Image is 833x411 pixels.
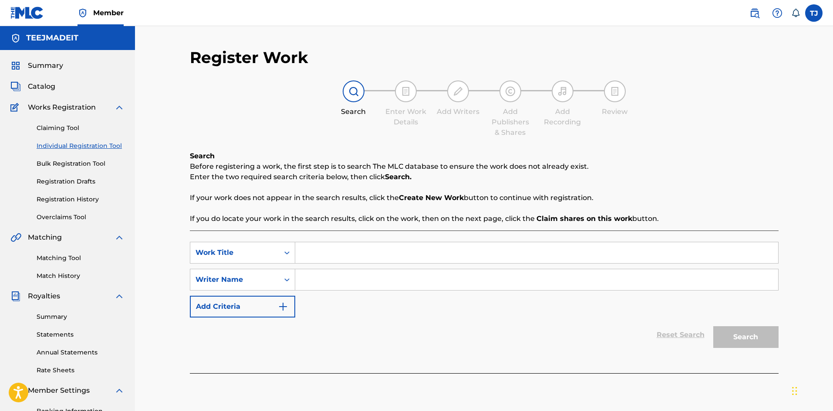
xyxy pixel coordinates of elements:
[190,161,779,172] p: Before registering a work, the first step is to search The MLC database to ensure the work does n...
[190,172,779,182] p: Enter the two required search criteria below, then click
[278,301,288,312] img: 9d2ae6d4665cec9f34b9.svg
[190,296,295,317] button: Add Criteria
[436,107,480,117] div: Add Writers
[10,385,21,396] img: Member Settings
[10,60,21,71] img: Summary
[190,214,779,224] p: If you do locate your work in the search results, click on the work, then on the next page, click...
[37,213,125,222] a: Overclaims Tool
[37,271,125,281] a: Match History
[593,107,637,117] div: Review
[385,173,411,181] strong: Search.
[37,195,125,204] a: Registration History
[809,273,833,343] iframe: Resource Center
[348,86,359,97] img: step indicator icon for Search
[114,232,125,243] img: expand
[28,385,90,396] span: Member Settings
[536,214,632,223] strong: Claim shares on this work
[505,86,516,97] img: step indicator icon for Add Publishers & Shares
[10,232,21,243] img: Matching
[399,194,464,202] strong: Create New Work
[190,48,308,67] h2: Register Work
[37,366,125,375] a: Rate Sheets
[610,86,620,97] img: step indicator icon for Review
[37,124,125,133] a: Claiming Tool
[10,81,55,92] a: CatalogCatalog
[805,4,823,22] div: User Menu
[769,4,786,22] div: Help
[196,247,274,258] div: Work Title
[37,348,125,357] a: Annual Statements
[557,86,568,97] img: step indicator icon for Add Recording
[10,81,21,92] img: Catalog
[453,86,463,97] img: step indicator icon for Add Writers
[791,9,800,17] div: Notifications
[37,159,125,168] a: Bulk Registration Tool
[37,177,125,186] a: Registration Drafts
[749,8,760,18] img: search
[114,291,125,301] img: expand
[10,7,44,19] img: MLC Logo
[190,242,779,352] form: Search Form
[489,107,532,138] div: Add Publishers & Shares
[114,102,125,113] img: expand
[10,102,22,113] img: Works Registration
[37,330,125,339] a: Statements
[541,107,584,127] div: Add Recording
[746,4,763,22] a: Public Search
[28,60,63,71] span: Summary
[37,312,125,321] a: Summary
[190,193,779,203] p: If your work does not appear in the search results, click the button to continue with registration.
[384,107,428,127] div: Enter Work Details
[332,107,375,117] div: Search
[28,291,60,301] span: Royalties
[196,274,274,285] div: Writer Name
[114,385,125,396] img: expand
[28,102,96,113] span: Works Registration
[10,291,21,301] img: Royalties
[28,232,62,243] span: Matching
[93,8,124,18] span: Member
[10,33,21,43] img: Accounts
[772,8,782,18] img: help
[401,86,411,97] img: step indicator icon for Enter Work Details
[26,33,78,43] h5: TEEJMADEIT
[78,8,88,18] img: Top Rightsholder
[37,254,125,263] a: Matching Tool
[28,81,55,92] span: Catalog
[10,60,63,71] a: SummarySummary
[190,152,215,160] b: Search
[792,378,797,404] div: Drag
[37,141,125,150] a: Individual Registration Tool
[789,369,833,411] iframe: Chat Widget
